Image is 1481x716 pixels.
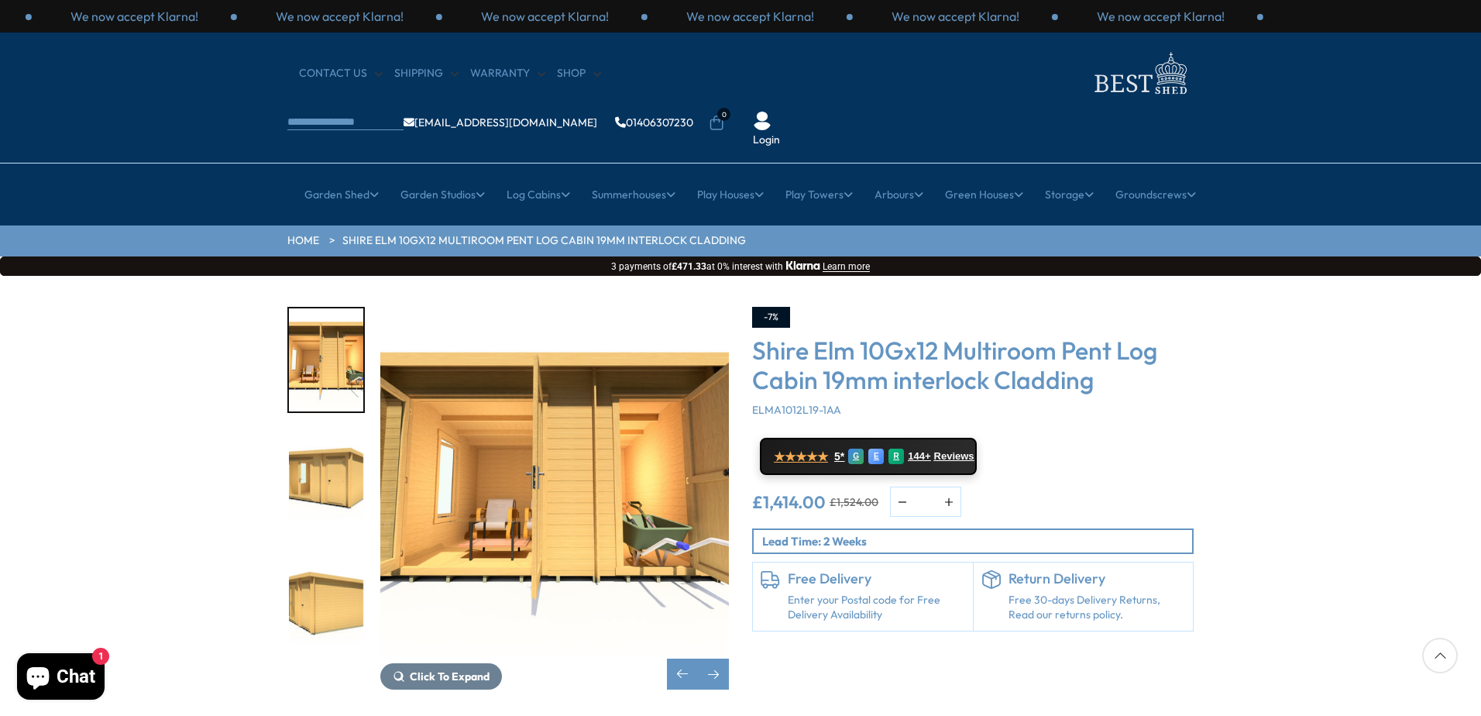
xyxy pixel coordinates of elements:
[380,307,729,690] div: 7 / 10
[400,175,485,214] a: Garden Studios
[934,450,974,463] span: Reviews
[304,175,379,214] a: Garden Shed
[1115,175,1196,214] a: Groundscrews
[788,570,965,587] h6: Free Delivery
[299,66,383,81] a: CONTACT US
[892,8,1019,25] p: We now accept Klarna!
[753,112,771,130] img: User Icon
[1045,175,1094,214] a: Storage
[785,175,853,214] a: Play Towers
[717,108,730,121] span: 0
[868,449,884,464] div: E
[592,175,675,214] a: Summerhouses
[760,438,977,475] a: ★★★★★ 5* G E R 144+ Reviews
[667,659,698,690] div: Previous slide
[1097,8,1225,25] p: We now accept Klarna!
[289,551,363,654] img: Elm2990x359010x1219mm-060_04c2658e-aa11-4930-ac10-e909e04801c9_200x200.jpg
[276,8,404,25] p: We now accept Klarna!
[289,430,363,533] img: Elm2990x359010x1219mm-030_77dc9a91-a040-4134-b560-724a10857131_200x200.jpg
[380,663,502,690] button: Click To Expand
[1085,48,1194,98] img: logo
[753,133,780,148] a: Login
[557,66,601,81] a: Shop
[1058,8,1263,25] div: 3 / 3
[380,307,729,656] img: Shire Elm 10Gx12 Multiroom Pent Log Cabin 19mm interlock Cladding - Best Shed
[342,233,746,249] a: Shire Elm 10Gx12 Multiroom Pent Log Cabin 19mm interlock Cladding
[788,593,965,623] a: Enter your Postal code for Free Delivery Availability
[70,8,198,25] p: We now accept Klarna!
[481,8,609,25] p: We now accept Klarna!
[709,115,724,131] a: 0
[507,175,570,214] a: Log Cabins
[752,403,841,417] span: ELMA1012L19-1AA
[615,117,693,128] a: 01406307230
[1009,593,1186,623] p: Free 30-days Delivery Returns, Read our returns policy.
[686,8,814,25] p: We now accept Klarna!
[1009,570,1186,587] h6: Return Delivery
[752,307,790,328] div: -7%
[410,670,490,683] span: Click To Expand
[830,497,878,508] del: £1,524.00
[287,549,365,656] div: 9 / 10
[287,429,365,535] div: 8 / 10
[442,8,648,25] div: 3 / 3
[774,449,828,464] span: ★★★★★
[287,307,365,413] div: 7 / 10
[848,449,864,464] div: G
[888,449,904,464] div: R
[12,653,109,704] inbox-online-store-chat: Shopify online store chat
[697,175,764,214] a: Play Houses
[945,175,1023,214] a: Green Houses
[875,175,923,214] a: Arbours
[237,8,442,25] div: 2 / 3
[908,450,930,463] span: 144+
[470,66,545,81] a: Warranty
[648,8,853,25] div: 1 / 3
[404,117,597,128] a: [EMAIL_ADDRESS][DOMAIN_NAME]
[762,533,1192,549] p: Lead Time: 2 Weeks
[752,494,826,511] ins: £1,414.00
[287,233,319,249] a: HOME
[853,8,1058,25] div: 2 / 3
[289,308,363,411] img: Elm2990x359010x1219mm000lifestyleclose_09aa4082-8ba1-47dd-8025-21ce15da991c_200x200.jpg
[394,66,459,81] a: Shipping
[752,336,1194,395] h3: Shire Elm 10Gx12 Multiroom Pent Log Cabin 19mm interlock Cladding
[32,8,237,25] div: 1 / 3
[698,659,729,690] div: Next slide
